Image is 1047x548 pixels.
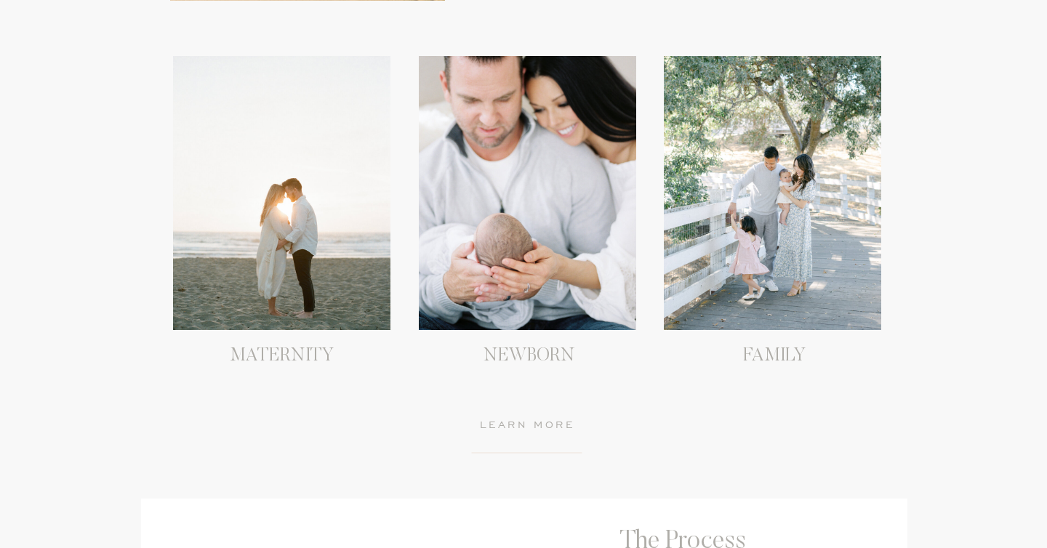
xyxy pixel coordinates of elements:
h3: MATERNITY [172,346,392,372]
h3: FAMILY [664,346,884,372]
h3: NEWBORN [419,346,639,372]
a: learn more [452,417,602,436]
